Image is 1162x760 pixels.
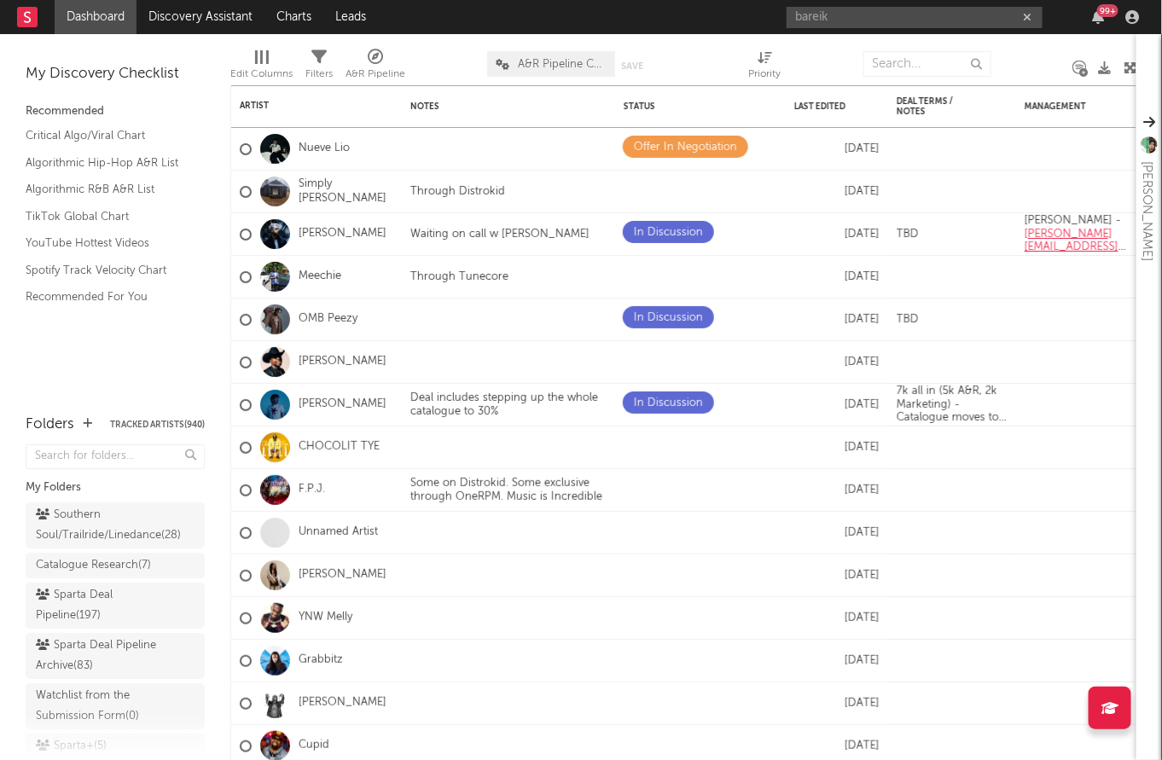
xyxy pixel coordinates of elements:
div: Through Tunecore [402,270,517,284]
div: [DATE] [794,310,880,330]
a: [PERSON_NAME] [299,696,386,711]
div: [DATE] [794,139,880,160]
div: [DATE] [794,352,880,373]
div: [DATE] [794,480,880,501]
div: TBD [888,228,927,241]
a: Algorithmic Hip-Hop A&R List [26,154,188,172]
a: TikTok Global Chart [26,207,188,226]
div: My Folders [26,478,205,498]
a: [PERSON_NAME] [299,397,386,412]
div: Management [1025,102,1110,112]
div: Filters [305,64,333,84]
div: [DATE] [794,395,880,415]
div: Folders [26,415,74,435]
div: My Discovery Checklist [26,64,205,84]
div: Filters [305,43,333,92]
input: Search... [863,51,991,77]
a: OMB Peezy [299,312,357,327]
div: Edit Columns [230,64,293,84]
div: [DATE] [794,736,880,757]
div: 99 + [1097,4,1118,17]
div: Deal Terms / Notes [897,96,982,117]
div: [DATE] [794,224,880,245]
button: 99+ [1092,10,1104,24]
div: Sparta Deal Pipeline Archive ( 83 ) [36,635,156,676]
div: [DATE] [794,693,880,714]
div: Deal includes stepping up the whole catalogue to 30% [402,392,615,418]
div: [DATE] [794,566,880,586]
a: Nueve Lio [299,142,350,156]
div: Priority [749,64,781,84]
div: In Discussion [634,308,703,328]
input: Search for folders... [26,444,205,469]
a: Southern Soul/Trailride/Linedance(28) [26,502,205,548]
button: Tracked Artists(940) [110,421,205,429]
div: Sparta+ ( 5 ) [36,736,107,757]
div: [DATE] [794,267,880,287]
a: Spotify Track Velocity Chart [26,261,188,280]
div: [DATE] [794,182,880,202]
a: Sparta Deal Pipeline Archive(83) [26,633,205,679]
div: Last Edited [794,102,854,112]
a: Recommended For You [26,287,188,306]
div: [PERSON_NAME] [1136,161,1157,261]
div: Catalogue Research ( 7 ) [36,555,151,576]
a: Grabbitz [299,653,343,668]
a: F.P.J. [299,483,325,497]
div: In Discussion [634,393,703,414]
input: Search for artists [787,7,1043,28]
div: Status [624,102,735,112]
div: Offer In Negotiation [634,137,737,158]
a: [PERSON_NAME] [299,227,386,241]
a: Sparta+(5) [26,734,205,759]
div: Priority [749,43,781,92]
div: Sparta Deal Pipeline ( 197 ) [36,585,156,626]
div: A&R Pipeline [346,43,405,92]
a: Critical Algo/Viral Chart [26,126,188,145]
a: Algorithmic R&B A&R List [26,180,188,199]
a: Sparta Deal Pipeline(197) [26,583,205,629]
span: A&R Pipeline Collaboration Official [518,59,607,70]
a: YouTube Hottest Videos [26,234,188,252]
a: Catalogue Research(7) [26,553,205,578]
a: [PERSON_NAME][EMAIL_ADDRESS][DOMAIN_NAME] [1025,229,1126,266]
div: Watchlist from the Submission Form ( 0 ) [36,686,156,727]
a: Cupid [299,739,329,753]
div: Some on Distrokid. Some exclusive through OneRPM. Music is Incredible [402,477,615,503]
a: CHOCOLIT TYE [299,440,380,455]
div: In Discussion [634,223,703,243]
div: Through Distrokid [402,185,514,199]
a: Watchlist from the Submission Form(0) [26,683,205,729]
button: Save [621,61,643,71]
div: Notes [410,102,581,112]
div: Waiting on call w [PERSON_NAME] [402,228,598,241]
div: Southern Soul/Trailride/Linedance ( 28 ) [36,505,181,546]
div: Recommended [26,102,205,122]
div: 7k all in (5k A&R, 2k Marketing) - Catalogue moves to 70/30 [888,385,1016,425]
a: [PERSON_NAME] [299,568,386,583]
div: [PERSON_NAME] - [1016,214,1144,254]
a: YNW Melly [299,611,352,625]
div: [DATE] [794,608,880,629]
div: TBD [888,313,927,327]
div: [DATE] [794,523,880,543]
a: Unnamed Artist [299,525,378,540]
a: Simply [PERSON_NAME] [299,177,393,206]
div: A&R Pipeline [346,64,405,84]
div: Edit Columns [230,43,293,92]
a: Meechie [299,270,341,284]
div: [DATE] [794,651,880,671]
div: Artist [240,101,368,111]
div: [DATE] [794,438,880,458]
a: [PERSON_NAME] [299,355,386,369]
